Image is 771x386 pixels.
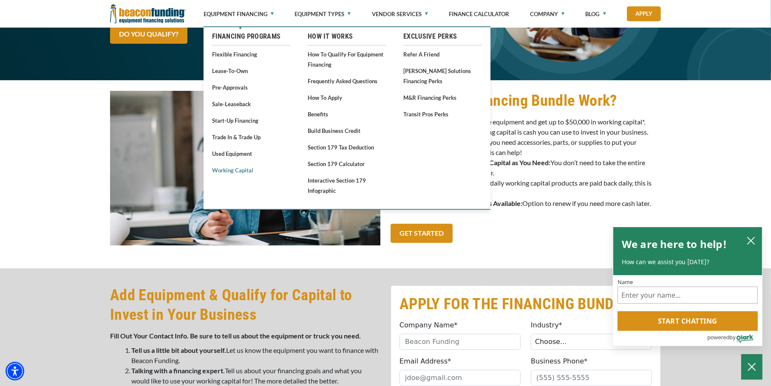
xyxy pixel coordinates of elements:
li: If you need accessories, parts, or supplies to put your equipment in operation, this can help! [412,137,661,158]
button: close chatbox [744,234,758,246]
a: Benefits [308,109,386,119]
a: Used Equipment [212,148,291,159]
a: How to Apply [308,92,386,103]
a: How It Works [308,31,386,42]
img: Man on the phone [110,91,380,245]
a: Sale-Leaseback [212,99,291,109]
div: Accessibility Menu [6,362,24,380]
button: Close Chatbox [741,354,762,380]
a: Section 179 Tax Deduction [308,142,386,152]
input: jdoe@gmail.com [400,370,521,386]
h2: Add Equipment & Qualify for Capital to Invest in Your Business [110,285,380,324]
li: Option to renew if you need more cash later. [412,198,661,208]
h2: How Does a Financing Bundle Work? [391,91,661,110]
p: How can we assist you [DATE]? [622,258,754,266]
li: You don’t need to take the entire amount you’re approved for. [412,158,661,178]
li: Tell us about your financing goals and what you would like to use your working capital for! The m... [131,366,380,386]
a: Trade In & Trade Up [212,132,291,142]
a: Refer a Friend [403,49,482,59]
a: Pre-approvals [212,82,291,93]
a: Exclusive Perks [403,31,482,42]
a: [PERSON_NAME] Solutions Financing Perks [403,65,482,86]
a: Interactive Section 179 Infographic [308,175,386,196]
a: Flexible Financing [212,49,291,59]
h2: We are here to help! [622,236,727,253]
a: Apply [627,6,661,21]
li: Working capital is cash you can use to invest in your business. [412,127,661,137]
strong: Tell us a little bit about yourself. [131,346,226,354]
strong: Fill Out Your Contact Info. Be sure to tell us about the equipment or truck you need. [110,332,361,340]
a: Frequently Asked Questions [308,76,386,86]
input: Beacon Funding [400,334,521,350]
a: Lease-To-Own [212,65,291,76]
a: GET STARTED [391,224,453,243]
label: Business Phone* [531,356,587,366]
div: olark chatbox [613,227,762,347]
span: powered [707,332,729,343]
a: Working Capital [212,165,291,175]
a: Section 179 Calculator [308,158,386,169]
label: Company Name* [400,320,457,330]
a: Powered by Olark [707,331,762,346]
li: Finance equipment and get up to $50,000 in working capital*. [412,117,661,127]
li: Other daily working capital products are paid back daily, this is paid back monthly. [412,178,661,198]
span: by [730,332,736,343]
a: Start-Up Financing [212,115,291,126]
a: Financing Programs [212,31,291,42]
a: Build Business Credit [308,125,386,136]
a: How to Qualify for Equipment Financing [308,49,386,70]
a: Transit Pros Perks [403,109,482,119]
li: Let us know the equipment you want to finance with Beacon Funding. [131,345,380,366]
a: DO YOU QUALIFY? [110,25,187,44]
a: M&R Financing Perks [403,92,482,103]
label: Name [618,279,758,285]
h2: APPLY FOR THE FINANCING BUNDLE [400,294,652,314]
button: Start chatting [618,311,758,331]
input: Name [618,287,758,304]
input: (555) 555-5555 [531,370,652,386]
label: Email Address* [400,356,451,366]
a: Man on the phone [110,163,380,171]
label: Industry* [531,320,562,330]
strong: Talking with a financing expert. [131,366,225,375]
